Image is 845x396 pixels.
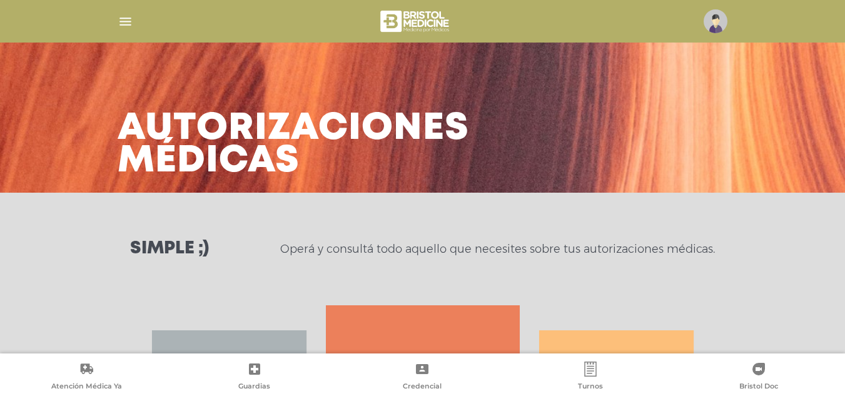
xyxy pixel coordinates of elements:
p: Operá y consultá todo aquello que necesites sobre tus autorizaciones médicas. [280,241,715,256]
a: Atención Médica Ya [3,362,171,393]
a: Bristol Doc [674,362,842,393]
img: Cober_menu-lines-white.svg [118,14,133,29]
a: Credencial [338,362,507,393]
a: Guardias [171,362,339,393]
span: Bristol Doc [739,382,778,393]
img: profile-placeholder.svg [704,9,727,33]
h3: Autorizaciones médicas [118,113,469,178]
h3: Simple ;) [130,240,209,258]
a: Turnos [507,362,675,393]
img: bristol-medicine-blanco.png [378,6,453,36]
span: Guardias [238,382,270,393]
span: Credencial [403,382,442,393]
span: Atención Médica Ya [51,382,122,393]
span: Turnos [578,382,603,393]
